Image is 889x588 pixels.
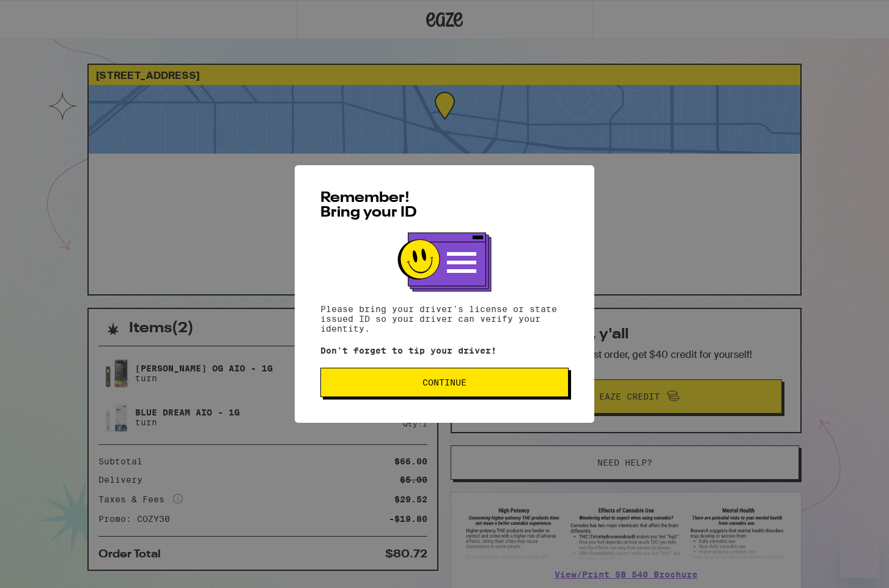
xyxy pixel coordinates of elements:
p: Please bring your driver's license or state issued ID so your driver can verify your identity. [320,304,569,333]
span: Continue [422,378,467,387]
p: Don't forget to tip your driver! [320,346,569,355]
button: Continue [320,368,569,397]
span: Remember! Bring your ID [320,191,417,220]
iframe: Button to launch messaging window [840,539,879,578]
